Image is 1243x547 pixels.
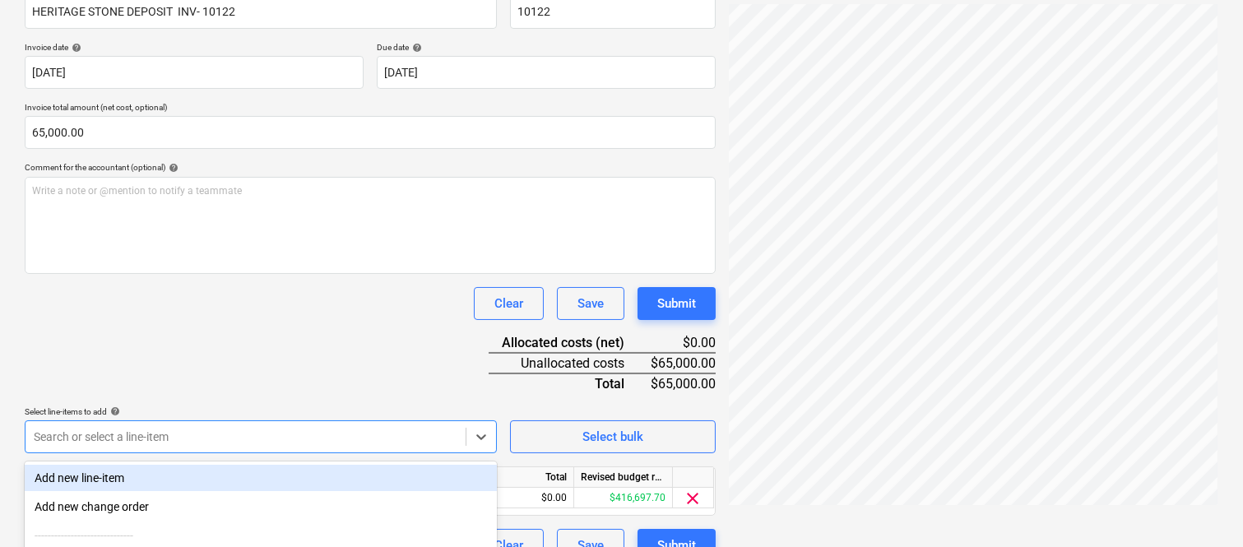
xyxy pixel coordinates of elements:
[638,287,716,320] button: Submit
[651,373,716,393] div: $65,000.00
[651,353,716,373] div: $65,000.00
[577,293,604,314] div: Save
[489,353,651,373] div: Unallocated costs
[474,287,544,320] button: Clear
[25,494,497,520] div: Add new change order
[494,293,523,314] div: Clear
[107,406,120,416] span: help
[1161,468,1243,547] iframe: Chat Widget
[377,56,716,89] input: Due date not specified
[409,43,422,53] span: help
[475,467,574,488] div: Total
[25,116,716,149] input: Invoice total amount (net cost, optional)
[377,42,716,53] div: Due date
[25,162,716,173] div: Comment for the accountant (optional)
[657,293,696,314] div: Submit
[574,488,673,508] div: $416,697.70
[684,489,703,508] span: clear
[165,163,179,173] span: help
[489,333,651,353] div: Allocated costs (net)
[25,56,364,89] input: Invoice date not specified
[475,488,574,508] div: $0.00
[25,42,364,53] div: Invoice date
[25,465,497,491] div: Add new line-item
[651,333,716,353] div: $0.00
[489,373,651,393] div: Total
[557,287,624,320] button: Save
[25,406,497,417] div: Select line-items to add
[25,102,716,116] p: Invoice total amount (net cost, optional)
[510,420,716,453] button: Select bulk
[574,467,673,488] div: Revised budget remaining
[68,43,81,53] span: help
[582,426,643,447] div: Select bulk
